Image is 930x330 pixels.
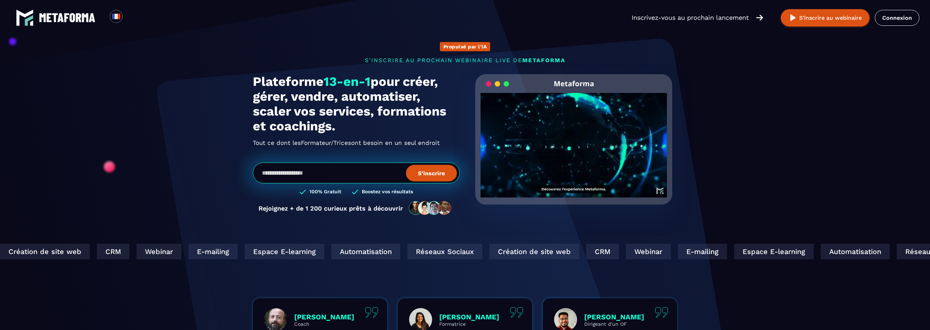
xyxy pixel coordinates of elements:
img: checked [352,189,358,195]
div: E-mailing [184,244,233,259]
p: Rejoignez + de 1 200 curieux prêts à découvrir [258,205,403,212]
button: S’inscrire [406,165,457,181]
div: CRM [582,244,614,259]
div: Espace E-learning [730,244,809,259]
img: fr [112,12,121,21]
div: E-mailing [673,244,722,259]
div: Webinar [132,244,177,259]
p: [PERSON_NAME] [439,313,499,321]
img: quote [510,307,523,318]
p: Dirigeant d'un OF [584,321,644,327]
img: play [789,13,797,22]
img: community-people [407,201,454,216]
div: Réseaux Sociaux [403,244,478,259]
img: quote [365,307,378,318]
input: Search for option [129,13,134,22]
h3: Boostez vos résultats [362,189,413,195]
h2: Metaforma [554,74,594,93]
h2: Tout ce dont les ont besoin en un seul endroit [253,137,460,148]
h3: 100% Gratuit [309,189,341,195]
div: Search for option [123,10,140,25]
h1: Plateforme pour créer, gérer, vendre, automatiser, scaler vos services, formations et coachings. [253,74,460,134]
div: Création de site web [485,244,575,259]
span: 13-en-1 [324,74,371,89]
div: Espace E-learning [240,244,320,259]
span: METAFORMA [522,57,565,64]
img: checked [300,189,306,195]
img: arrow-right [756,14,763,22]
div: Webinar [621,244,666,259]
p: [PERSON_NAME] [294,313,354,321]
div: Automatisation [327,244,396,259]
img: logo [16,9,34,26]
a: Connexion [875,10,919,26]
span: Formateur/Trices [301,137,351,148]
div: Automatisation [816,244,885,259]
img: quote [655,307,668,318]
p: Inscrivez-vous au prochain lancement [632,13,749,23]
p: s'inscrire au prochain webinaire live de [253,57,677,64]
div: CRM [92,244,125,259]
p: Formatrice [439,321,499,327]
p: Propulsé par l'IA [443,44,487,49]
p: [PERSON_NAME] [584,313,644,321]
img: logo [39,13,95,22]
button: S’inscrire au webinaire [781,9,870,26]
p: Coach [294,321,354,327]
img: loading [486,81,509,87]
video: Your browser does not support the video tag. [481,93,667,186]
